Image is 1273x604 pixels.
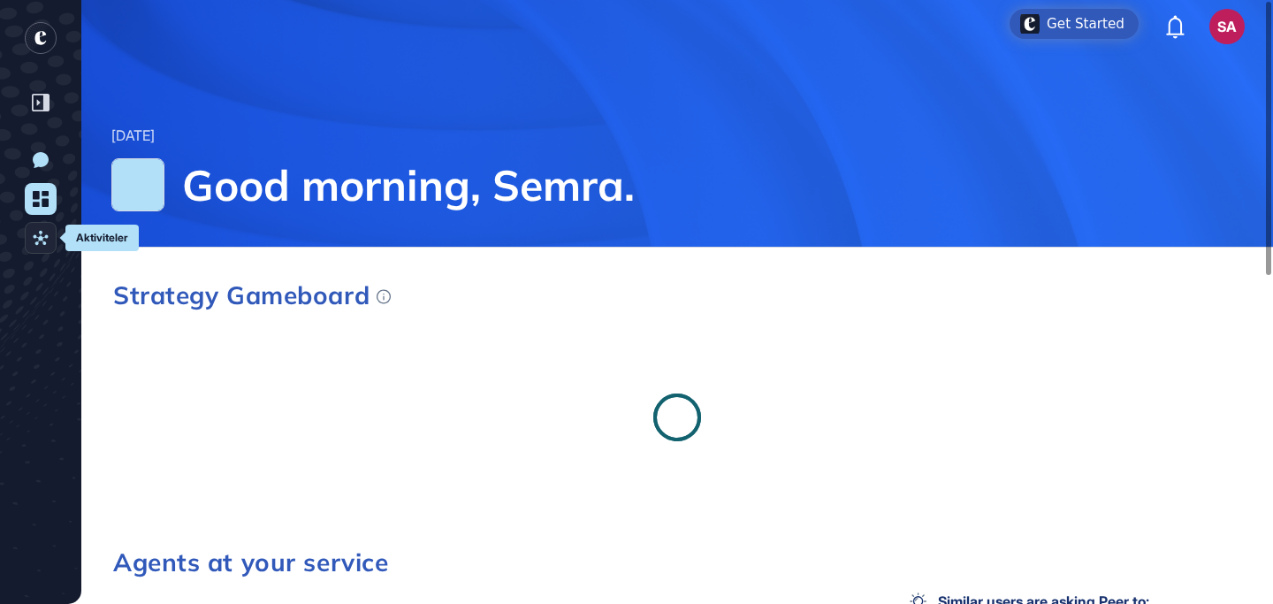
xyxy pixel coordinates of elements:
[111,125,155,148] div: [DATE]
[1047,15,1124,33] div: Get Started
[1010,9,1139,39] div: Open Get Started checklist
[1209,9,1245,44] button: SA
[1020,14,1040,34] img: launcher-image-alternative-text
[113,283,391,308] div: Strategy Gameboard
[25,222,57,254] a: Aktiviteler
[182,158,1241,211] span: Good morning, Semra.
[113,550,1241,575] h3: Agents at your service
[25,22,57,54] div: entrapeer-logo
